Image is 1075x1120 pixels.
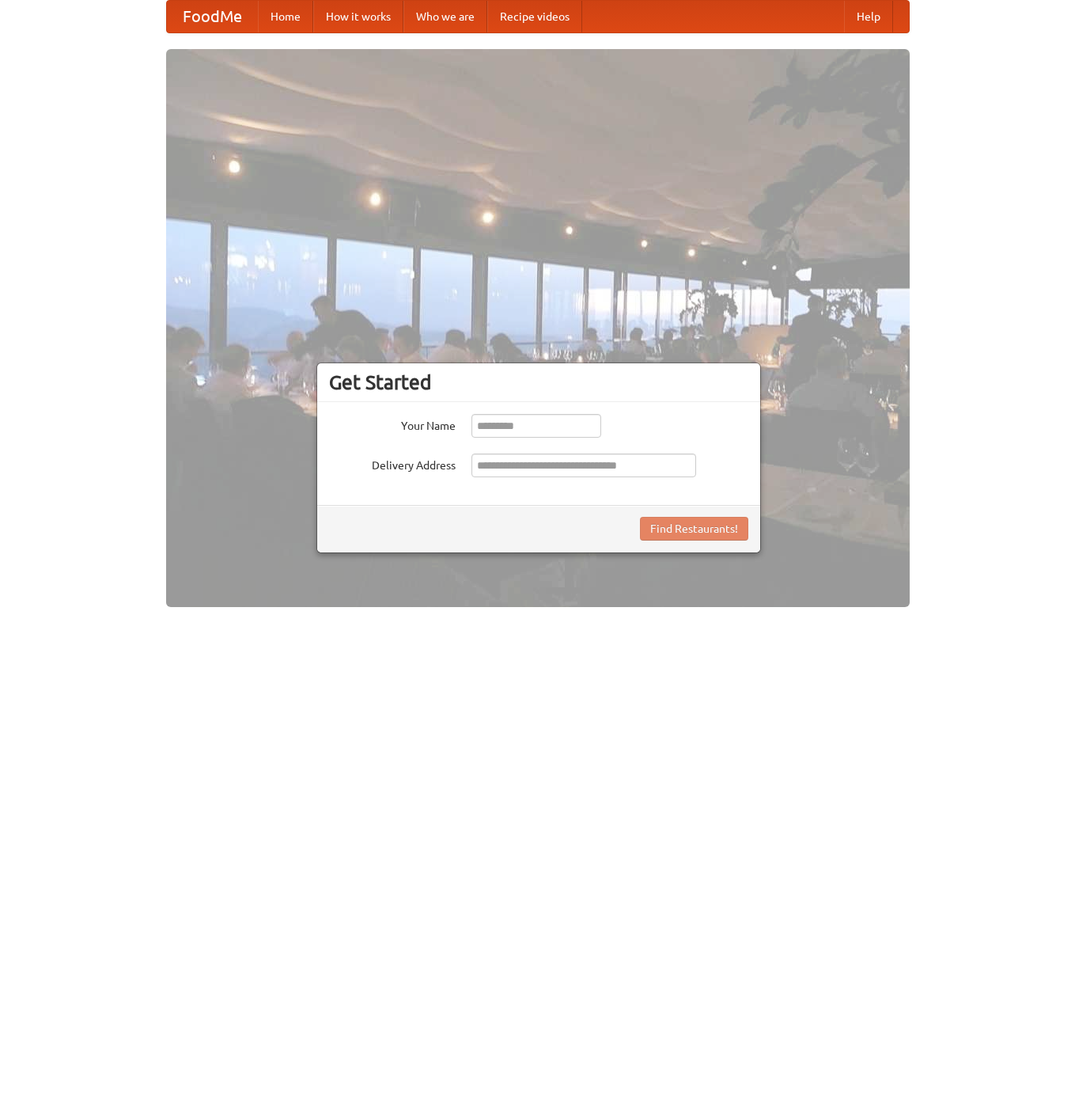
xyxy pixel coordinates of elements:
[844,1,893,32] a: Help
[167,1,258,32] a: FoodMe
[313,1,403,32] a: How it works
[329,454,456,473] label: Delivery Address
[329,370,748,394] h3: Get Started
[640,517,748,541] button: Find Restaurants!
[258,1,313,32] a: Home
[403,1,487,32] a: Who we are
[487,1,582,32] a: Recipe videos
[329,414,456,434] label: Your Name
